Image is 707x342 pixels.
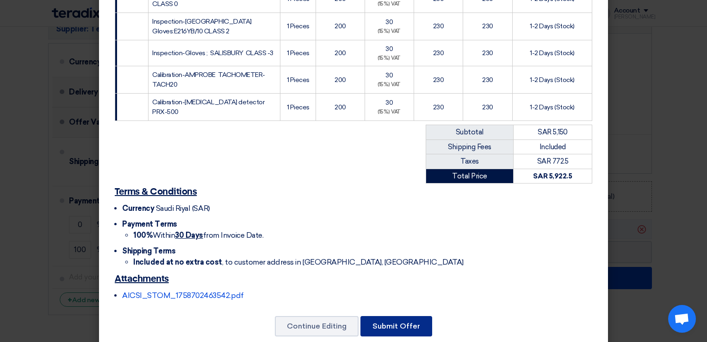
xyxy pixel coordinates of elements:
span: 230 [433,103,444,111]
span: 30 [385,18,393,26]
span: 1 Pieces [287,22,310,30]
td: Taxes [426,154,514,169]
span: Within from Invoice Date. [133,231,263,240]
div: (15%) VAT [369,0,410,8]
span: SAR 772.5 [537,157,569,165]
button: Submit Offer [360,316,432,336]
span: Shipping Terms [122,247,175,255]
span: 1-2 Days (Stock) [530,22,574,30]
div: Open chat [668,305,696,333]
span: 30 [385,71,393,79]
td: Total Price [426,169,514,184]
strong: Included at no extra cost [133,258,222,266]
strong: SAR 5,922.5 [533,172,572,180]
strong: 100% [133,231,153,240]
div: (15%) VAT [369,81,410,89]
span: Included [540,143,566,151]
span: 230 [482,49,493,57]
span: 1 Pieces [287,76,310,84]
u: Terms & Conditions [115,187,197,196]
span: 1 Pieces [287,103,310,111]
div: (15%) VAT [369,55,410,63]
span: Currency [122,204,154,213]
span: Calibration-AMPROBE TACHOMETER-TACH20 [152,71,265,89]
span: 30 [385,99,393,107]
span: Payment Terms [122,220,177,228]
span: 230 [482,76,493,84]
u: Attachments [115,274,169,284]
span: 1-2 Days (Stock) [530,103,574,111]
div: (15%) VAT [369,108,410,116]
span: 200 [335,103,346,111]
td: Subtotal [426,125,514,140]
span: 200 [335,22,346,30]
span: 230 [433,76,444,84]
span: Saudi Riyal (SAR) [156,204,210,213]
span: 1-2 Days (Stock) [530,49,574,57]
span: Inspection-[GEOGRAPHIC_DATA] Gloves:E216YB/10 CLASS 2 [152,18,252,35]
span: 230 [482,103,493,111]
span: 1 Pieces [287,49,310,57]
li: , to customer address in [GEOGRAPHIC_DATA], [GEOGRAPHIC_DATA] [133,257,592,268]
span: 1-2 Days (Stock) [530,76,574,84]
span: 30 [385,45,393,53]
td: Shipping Fees [426,139,514,154]
div: (15%) VAT [369,28,410,36]
span: Inspection-Gloves ; SALISBURY CLASS -3 [152,49,273,57]
span: Calibration-[MEDICAL_DATA] detector PRX-500 [152,98,264,116]
span: 200 [335,49,346,57]
td: SAR 5,150 [513,125,592,140]
span: 230 [433,22,444,30]
span: 230 [482,22,493,30]
span: 200 [335,76,346,84]
u: 30 Days [175,231,203,240]
span: 230 [433,49,444,57]
button: Continue Editing [275,316,359,336]
a: AICSI_STOM_1758702463542.pdf [122,291,244,300]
